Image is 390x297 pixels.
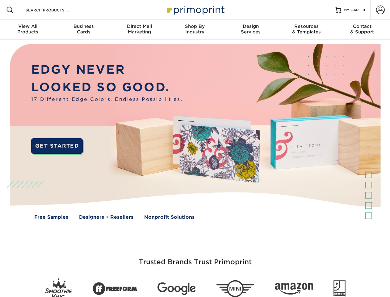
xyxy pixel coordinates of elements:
a: Designers + Resellers [79,214,133,221]
div: Cards [56,24,111,35]
a: Free Samples [34,214,68,221]
a: GET STARTED [31,138,83,154]
span: 17 Different Edge Colors. Endless Possibilities. [31,96,182,103]
span: Resources [279,24,334,29]
div: & Templates [279,24,334,35]
p: EDGY NEVER [31,61,182,79]
a: Nonprofit Solutions [144,214,195,221]
p: LOOKED SO GOOD. [31,79,182,96]
a: Direct MailMarketing [111,20,167,40]
a: BusinessCards [56,20,111,40]
a: Contact& Support [334,20,390,40]
div: Industry [167,24,223,35]
input: SEARCH PRODUCTS..... [25,6,85,14]
span: 0 [363,8,365,12]
div: & Support [334,24,390,35]
span: Shop By [167,24,223,29]
img: Primoprint [164,3,226,16]
div: Services [223,24,279,35]
img: Amazon [275,283,313,295]
img: Goodwill [333,280,346,297]
span: Design [223,24,279,29]
span: Contact [334,24,390,29]
span: Direct Mail [111,24,167,29]
a: DesignServices [223,20,279,40]
a: Shop ByIndustry [167,20,223,40]
span: MY CART [344,7,361,13]
a: Resources& Templates [279,20,334,40]
h3: Trusted Brands Trust Primoprint [15,243,376,273]
div: Marketing [111,24,167,35]
img: Google [157,282,196,295]
span: Business [56,24,111,29]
